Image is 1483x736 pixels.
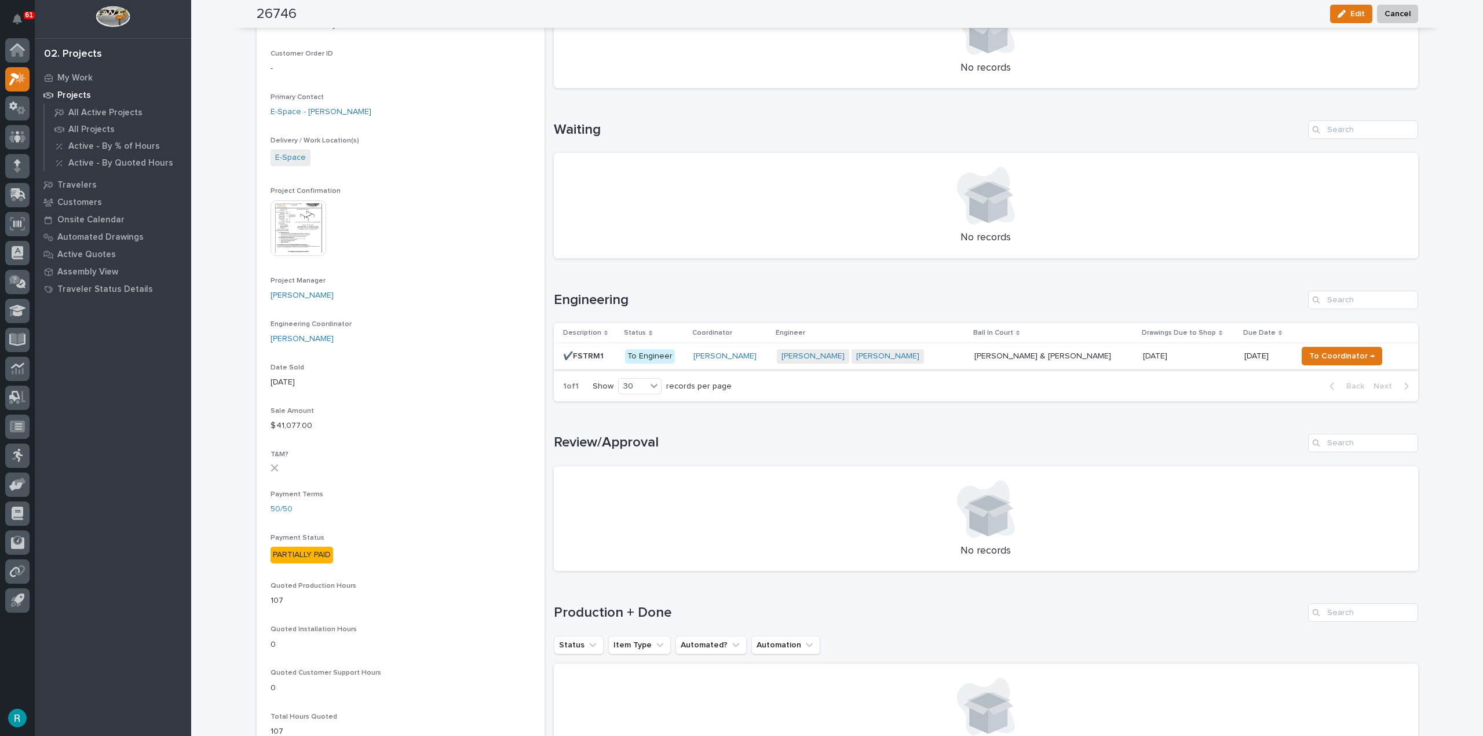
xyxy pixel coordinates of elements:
p: Travelers [57,180,97,191]
a: My Work [35,69,191,86]
button: Cancel [1377,5,1418,23]
div: 02. Projects [44,48,102,61]
tr: ✔️FSTRM1✔️FSTRM1 To Engineer[PERSON_NAME] [PERSON_NAME] [PERSON_NAME] [PERSON_NAME] & [PERSON_NAM... [554,343,1418,369]
a: E-Space [275,152,306,164]
span: Date Sold [271,364,304,371]
a: [PERSON_NAME] [781,351,845,361]
input: Search [1308,120,1418,139]
span: Quoted Installation Hours [271,626,357,633]
h1: Engineering [554,292,1303,309]
button: Edit [1330,5,1372,23]
a: Traveler Status Details [35,280,191,298]
span: Payment Status [271,534,324,541]
a: 50/50 [271,503,293,515]
a: Projects [35,86,191,104]
a: Assembly View [35,263,191,280]
a: [PERSON_NAME] [271,290,334,302]
button: To Coordinator → [1302,347,1382,365]
a: Active - By Quoted Hours [45,155,191,171]
p: Onsite Calendar [57,215,125,225]
span: Quoted Production Hours [271,583,356,589]
h1: Production + Done [554,605,1303,621]
a: Customers [35,193,191,211]
p: Automated Drawings [57,232,144,243]
button: Automation [751,636,820,654]
span: Next [1374,381,1399,391]
a: [PERSON_NAME] [856,351,919,361]
p: Engineer [776,327,805,339]
button: Notifications [5,7,30,31]
p: 0 [271,682,531,694]
a: All Active Projects [45,104,191,120]
button: Next [1369,381,1418,391]
p: records per page [666,382,732,391]
span: Customer Order ID [271,50,333,57]
input: Search [1308,291,1418,309]
span: Project Manager [271,277,326,284]
h2: 26746 [257,6,297,23]
p: All Projects [68,125,115,135]
a: Automated Drawings [35,228,191,246]
span: Delivery / Work Location(s) [271,137,359,144]
span: Total Hours Quoted [271,713,337,720]
button: Automated? [675,636,747,654]
button: Back [1320,381,1369,391]
p: No records [568,545,1404,558]
p: Coordinator [692,327,732,339]
a: Active - By % of Hours [45,138,191,154]
p: Traveler Status Details [57,284,153,295]
h1: Waiting [554,122,1303,138]
h1: Review/Approval [554,434,1303,451]
span: Primary Contact [271,94,324,101]
p: 0 [271,639,531,651]
a: Onsite Calendar [35,211,191,228]
p: [DATE] [271,376,531,389]
p: Active Quotes [57,250,116,260]
span: Back [1339,381,1364,391]
span: Sale Amount [271,408,314,415]
p: Status [624,327,646,339]
p: No records [568,62,1404,75]
p: Description [563,327,601,339]
p: Active - By % of Hours [68,141,160,152]
p: Ball In Court [973,327,1013,339]
a: [PERSON_NAME] [271,333,334,345]
a: E-Space - [PERSON_NAME] [271,106,371,118]
input: Search [1308,603,1418,622]
p: $ 41,077.00 [271,420,531,432]
p: Show [593,382,613,391]
p: Active - By Quoted Hours [68,158,173,169]
div: PARTIALLY PAID [271,547,333,563]
span: T&M? [271,451,288,458]
p: [PERSON_NAME] & [PERSON_NAME] [974,349,1113,361]
button: users-avatar [5,706,30,730]
p: [DATE] [1143,349,1170,361]
p: My Work [57,73,93,83]
div: Notifications61 [14,14,30,32]
div: 30 [619,380,646,393]
span: Payment Terms [271,491,323,498]
span: Project Confirmation [271,188,341,195]
a: Active Quotes [35,246,191,263]
button: Item Type [608,636,671,654]
span: Cancel [1385,7,1411,21]
p: 61 [25,11,33,19]
img: Workspace Logo [96,6,130,27]
a: [PERSON_NAME] [693,351,757,361]
span: To Coordinator → [1309,349,1375,363]
p: [DATE] [1244,351,1288,361]
p: Assembly View [57,267,118,277]
p: ✔️FSTRM1 [563,349,606,361]
input: Search [1308,434,1418,452]
p: Customers [57,197,102,208]
p: All Active Projects [68,108,143,118]
p: 1 of 1 [554,372,588,401]
p: - [271,63,531,75]
div: To Engineer [625,349,675,364]
span: Edit [1350,9,1365,19]
p: No records [568,232,1404,244]
a: All Projects [45,121,191,137]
